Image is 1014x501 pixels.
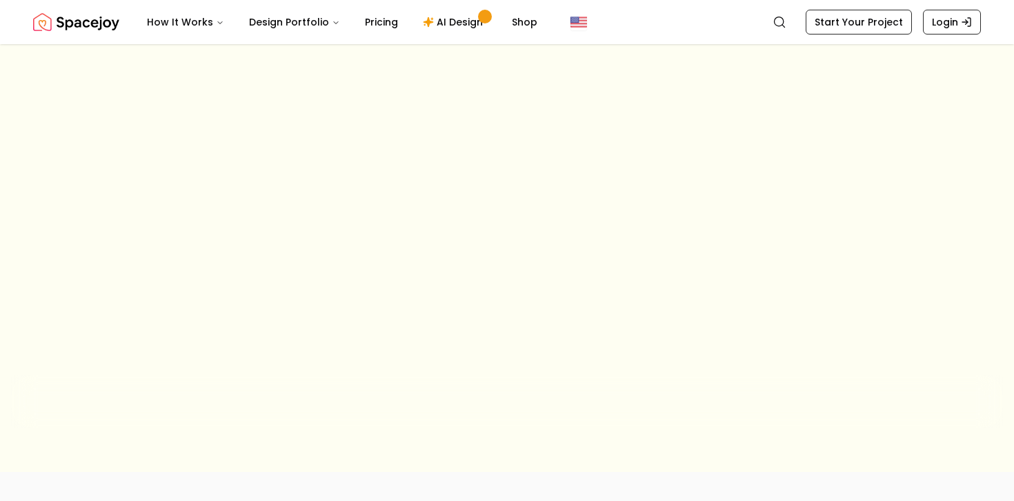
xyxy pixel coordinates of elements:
a: Spacejoy [33,8,119,36]
button: Design Portfolio [238,8,351,36]
a: AI Design [412,8,498,36]
img: United States [570,14,587,30]
button: How It Works [136,8,235,36]
a: Pricing [354,8,409,36]
nav: Main [136,8,548,36]
a: Start Your Project [806,10,912,35]
img: Spacejoy Logo [33,8,119,36]
a: Login [923,10,981,35]
a: Shop [501,8,548,36]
